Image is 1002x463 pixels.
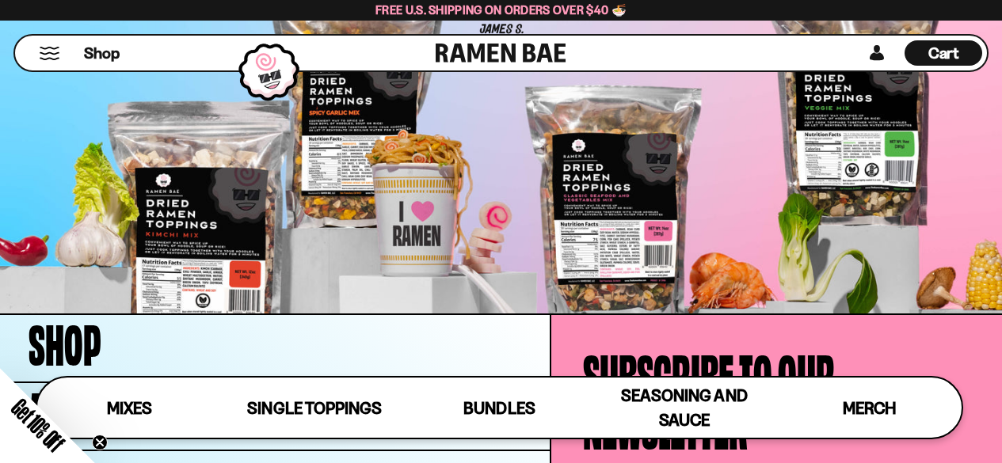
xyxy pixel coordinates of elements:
[928,44,959,63] span: Cart
[84,40,120,66] a: Shop
[905,36,982,70] a: Cart
[39,47,60,60] button: Mobile Menu Trigger
[29,313,101,367] span: Shop
[7,394,69,456] span: Get 10% Off
[583,343,835,451] h4: Subscribe to our newsletter
[375,2,627,17] span: Free U.S. Shipping on Orders over $40 🍜
[92,435,108,450] button: Close teaser
[84,43,120,64] span: Shop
